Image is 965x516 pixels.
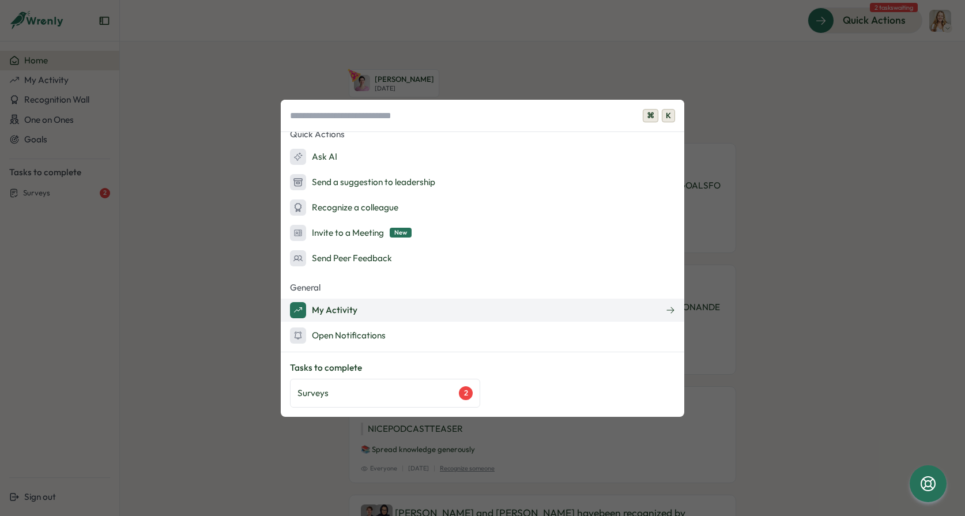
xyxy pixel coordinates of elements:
[643,109,658,123] span: ⌘
[281,171,684,194] button: Send a suggestion to leadership
[290,149,337,165] div: Ask AI
[290,174,435,190] div: Send a suggestion to leadership
[281,145,684,168] button: Ask AI
[390,228,412,238] span: New
[281,279,684,296] p: General
[281,126,684,143] p: Quick Actions
[290,199,398,216] div: Recognize a colleague
[290,250,392,266] div: Send Peer Feedback
[281,247,684,270] button: Send Peer Feedback
[290,361,675,374] p: Tasks to complete
[281,196,684,219] button: Recognize a colleague
[662,109,675,123] span: K
[281,221,684,244] button: Invite to a MeetingNew
[281,324,684,347] button: Open Notifications
[290,327,386,344] div: Open Notifications
[459,386,473,400] div: 2
[297,387,329,400] p: Surveys
[281,299,684,322] button: My Activity
[290,302,357,318] div: My Activity
[290,225,412,241] div: Invite to a Meeting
